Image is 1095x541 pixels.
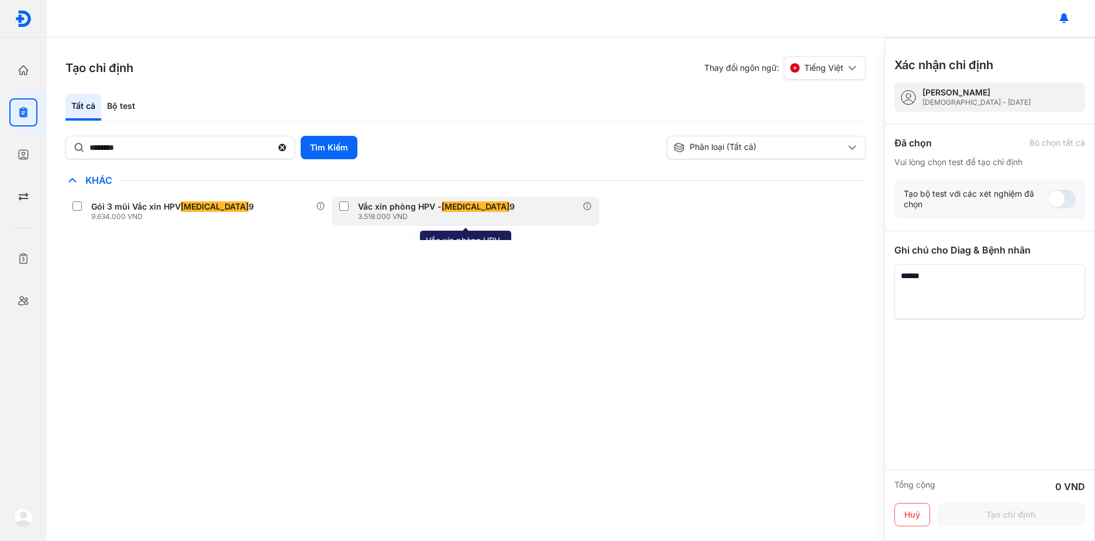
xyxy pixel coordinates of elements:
span: Tiếng Việt [804,63,843,73]
div: Bỏ chọn tất cả [1029,138,1085,148]
div: Ghi chú cho Diag & Bệnh nhân [894,243,1085,257]
span: [MEDICAL_DATA] [181,201,249,212]
div: Thay đổi ngôn ngữ: [704,56,866,80]
div: Đã chọn [894,136,932,150]
div: Vui lòng chọn test để tạo chỉ định [894,157,1085,167]
div: Phân loại (Tất cả) [673,142,845,153]
span: [MEDICAL_DATA] [442,201,509,212]
div: 9.634.000 VND [91,212,259,221]
div: 3.518.000 VND [358,212,519,221]
div: Tạo bộ test với các xét nghiệm đã chọn [904,189,1048,210]
div: Tổng cộng [894,480,935,494]
div: Tất cả [66,94,101,121]
img: logo [15,10,32,28]
div: Gói 3 mũi Vắc xin HPV 9 [91,201,254,212]
h3: Tạo chỉ định [66,60,133,76]
button: Tìm Kiếm [301,136,357,159]
button: Huỷ [894,503,930,526]
div: 0 VND [1055,480,1085,494]
button: Tạo chỉ định [937,503,1085,526]
h3: Xác nhận chỉ định [894,57,993,73]
img: logo [14,508,33,527]
div: Bộ test [101,94,141,121]
span: Khác [80,174,118,186]
div: [PERSON_NAME] [922,87,1031,98]
div: Vắc xin phòng HPV - 9 [358,201,515,212]
div: [DEMOGRAPHIC_DATA] - [DATE] [922,98,1031,107]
